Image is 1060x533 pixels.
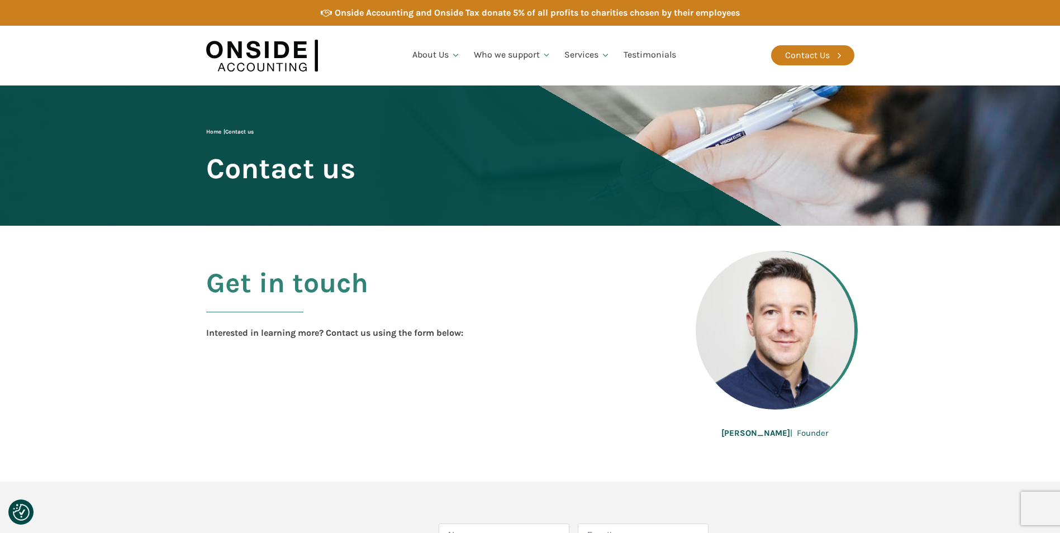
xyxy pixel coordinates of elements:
a: Testimonials [617,36,683,74]
div: Interested in learning more? Contact us using the form below: [206,326,463,340]
span: Contact us [225,129,254,135]
div: Contact Us [785,48,830,63]
a: Contact Us [771,45,854,65]
a: Who we support [467,36,558,74]
h2: Get in touch [206,268,368,326]
a: Services [558,36,617,74]
div: Onside Accounting and Onside Tax donate 5% of all profits to charities chosen by their employees [335,6,740,20]
img: Revisit consent button [13,504,30,521]
img: Onside Accounting [206,34,318,77]
button: Consent Preferences [13,504,30,521]
a: Home [206,129,221,135]
div: | Founder [721,426,828,440]
b: [PERSON_NAME] [721,428,790,438]
span: | [206,129,254,135]
span: Contact us [206,153,355,184]
a: About Us [406,36,467,74]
